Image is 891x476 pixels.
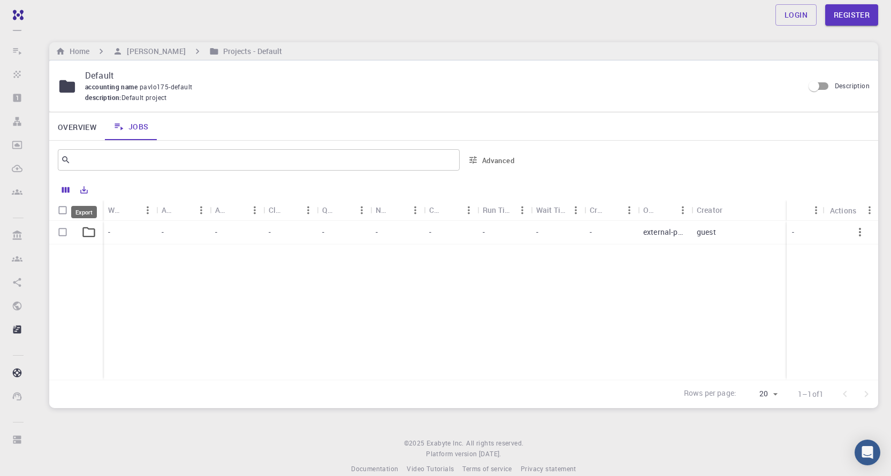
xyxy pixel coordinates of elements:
readpronunciation-word: Tutorials [427,464,454,473]
button: Sort [443,202,460,219]
button: Menu [621,202,638,219]
readpronunciation-span: Cores [429,205,449,215]
div: Cores [424,199,477,220]
p: - [792,227,794,237]
readpronunciation-word: Wait [536,205,552,215]
readpronunciation-word: - [253,46,256,56]
p: - [215,227,217,237]
div: 20 [741,386,781,402]
div: Application Version [210,199,263,220]
button: Sort [390,202,407,219]
button: Menu [139,202,156,219]
p: - [590,227,592,237]
readpronunciation-word: Description [835,81,870,90]
readpronunciation-word: Actions [830,205,856,216]
p: - [376,227,378,237]
readpronunciation-span: Default [85,70,114,81]
button: Menu [674,202,691,219]
button: Menu [567,202,584,219]
readpronunciation-word: Rows [684,388,703,398]
div: Run Time [477,199,531,220]
button: Sort [122,202,139,219]
button: Sort [792,202,809,219]
p: - [322,227,324,237]
p: - [536,227,538,237]
readpronunciation-span: Home [70,46,89,56]
p: - [162,227,164,237]
a: Login [775,4,817,26]
button: Menu [514,202,531,219]
img: logo [9,10,24,20]
readpronunciation-span: Time [554,205,571,215]
div: Created [584,199,638,220]
readpronunciation-word: Register [834,10,870,20]
button: Menu [460,202,477,219]
readpronunciation-span: : [734,388,736,398]
div: Queue [317,199,370,220]
button: Sort [657,202,674,219]
readpronunciation-span: Default [121,93,144,102]
button: Sort [176,202,193,219]
readpronunciation-word: Workflow [108,205,140,215]
a: Exabyte Inc. [427,438,464,449]
readpronunciation-word: Projects [223,46,252,56]
button: Menu [246,202,263,219]
a: Privacy statement [521,464,576,474]
div: Owner [638,199,691,220]
button: Menu [781,202,798,219]
readpronunciation-span: Advanced [482,155,514,165]
readpronunciation-word: Video [407,464,424,473]
readpronunciation-span: Overview [58,121,96,132]
p: - [483,227,485,237]
span: pavlo175-default [140,82,196,91]
readpronunciation-span: rights [476,439,494,447]
readpronunciation-span: 1 [819,389,824,399]
readpronunciation-span: guest [697,227,716,237]
div: Cluster [263,199,317,220]
readpronunciation-word: external-public [643,227,695,237]
readpronunciation-span: statement [545,464,576,473]
button: Menu [407,202,424,219]
button: Menu [861,202,878,219]
span: [DATE] . [479,449,501,458]
div: Wait Time [531,199,584,220]
readpronunciation-word: of [483,464,489,473]
a: Register [825,4,878,26]
button: Menu [193,202,210,219]
a: Terms of service [462,464,512,474]
p: - [108,227,110,237]
readpronunciation-span: . [462,439,463,447]
button: Sort [336,202,353,219]
button: Sort [722,202,740,219]
readpronunciation-word: Privacy [521,464,544,473]
readpronunciation-word: Platform [426,449,453,458]
readpronunciation-word: Creator [697,205,722,215]
readpronunciation-word: Login [785,10,808,20]
button: Sort [229,202,246,219]
readpronunciation-span: 1–1 [798,389,812,399]
readpronunciation-span: Time [498,205,515,215]
readpronunciation-word: version [455,449,477,458]
readpronunciation-span: page [717,388,734,398]
div: Workflow Name [108,199,122,220]
button: Columns [57,181,75,198]
div: Workflow Name [103,199,156,220]
span: © 2025 [404,438,427,449]
button: Export [75,181,93,198]
div: Nodes [370,199,424,220]
readpronunciation-word: of [812,389,819,399]
readpronunciation-word: Export [75,208,93,216]
readpronunciation-word: project [146,93,167,102]
div: Application [156,199,210,220]
div: Creator [691,199,798,220]
readpronunciation-word: description [85,93,119,102]
p: - [429,227,431,237]
readpronunciation-word: Run [483,205,496,215]
h6: [PERSON_NAME] [123,45,185,57]
readpronunciation-span: name [121,82,138,91]
readpronunciation-span: Default [257,46,283,56]
button: Menu [300,202,317,219]
readpronunciation-word: per [705,388,715,398]
readpronunciation-word: All [466,439,474,447]
button: Sort [283,202,300,219]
